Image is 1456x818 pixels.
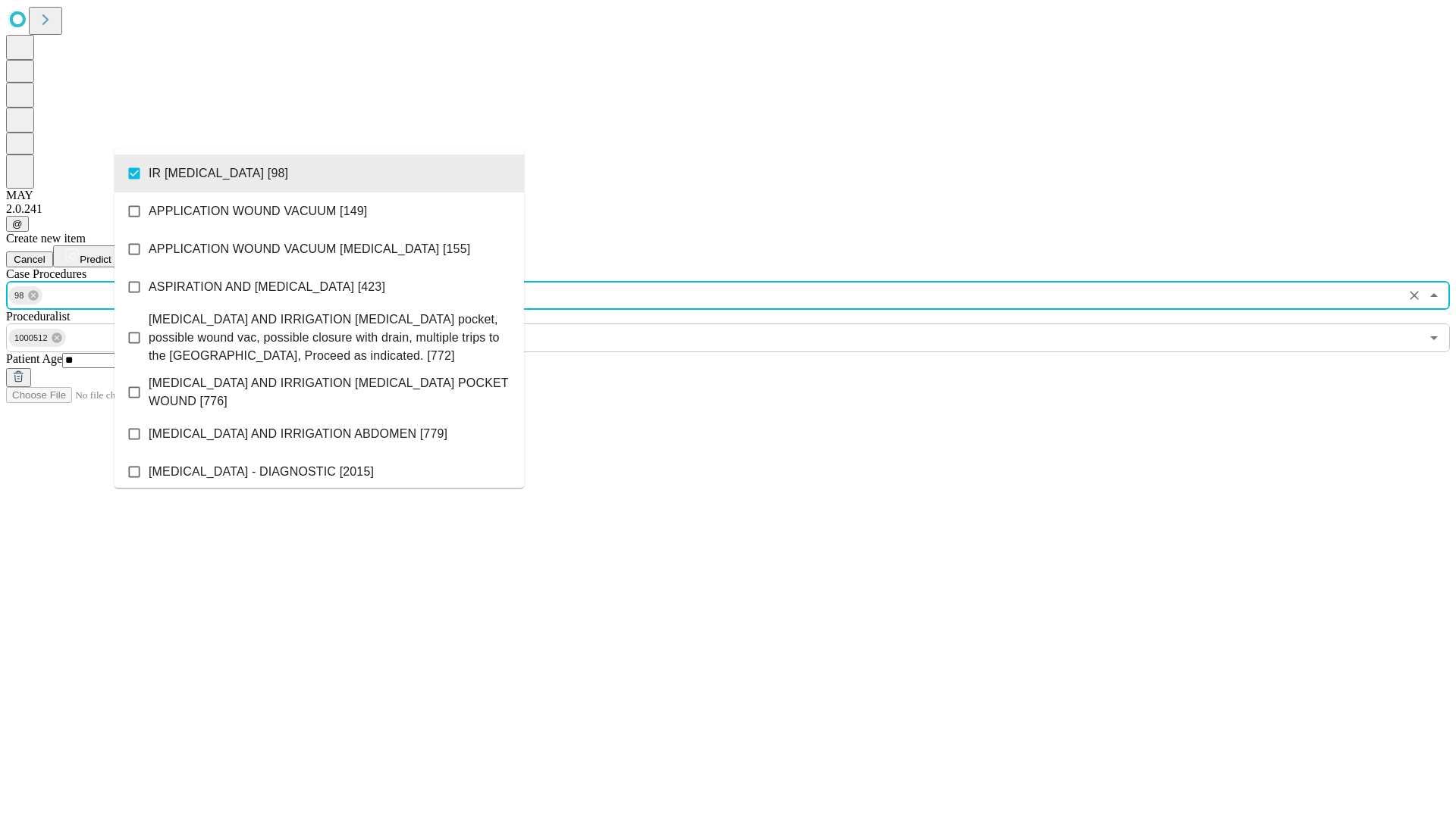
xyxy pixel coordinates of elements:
[1404,285,1425,306] button: Clear
[149,311,512,365] span: [MEDICAL_DATA] AND IRRIGATION [MEDICAL_DATA] pocket, possible wound vac, possible closure with dr...
[8,329,66,347] div: 1000512
[8,287,30,304] span: 98
[6,251,53,267] button: Cancel
[8,286,42,304] div: 98
[6,202,1450,216] div: 2.0.241
[6,352,62,365] span: Patient Age
[149,374,512,411] span: [MEDICAL_DATA] AND IRRIGATION [MEDICAL_DATA] POCKET WOUND [776]
[1423,285,1445,306] button: Close
[149,202,367,220] span: APPLICATION WOUND VACUUM [149]
[6,232,86,245] span: Create new item
[149,240,470,258] span: APPLICATION WOUND VACUUM [MEDICAL_DATA] [155]
[53,245,123,267] button: Predict
[1423,327,1445,348] button: Open
[149,425,447,443] span: [MEDICAL_DATA] AND IRRIGATION ABDOMEN [779]
[149,278,385,296] span: ASPIRATION AND [MEDICAL_DATA] [423]
[14,254,45,265] span: Cancel
[149,164,288,183] span: IR [MEDICAL_DATA] [98]
[80,254,111,265] span: Predict
[6,267,86,280] span: Scheduled Procedure
[149,463,374,481] span: [MEDICAL_DATA] - DIAGNOSTIC [2015]
[6,216,29,232] button: @
[12,218,23,229] span: @
[8,329,54,347] span: 1000512
[6,310,70,323] span: Proceduralist
[6,189,1450,202] div: MAY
